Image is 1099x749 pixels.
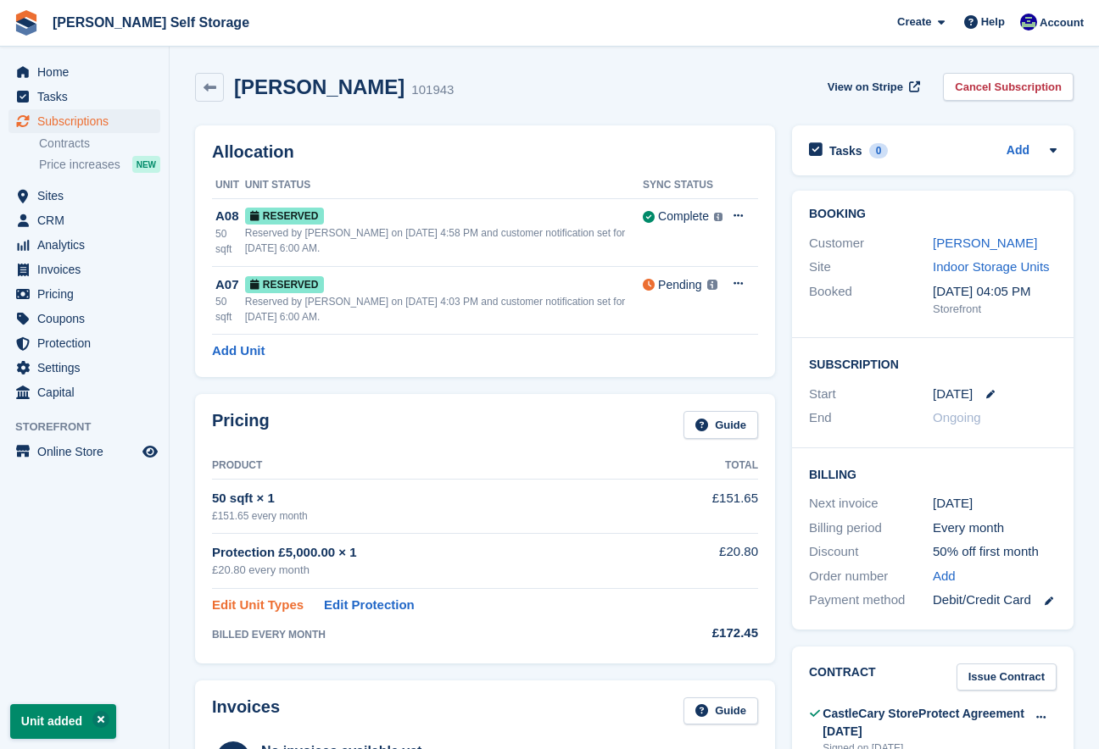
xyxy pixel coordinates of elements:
div: Protection £5,000.00 × 1 [212,543,657,563]
span: Home [37,60,139,84]
div: A08 [215,207,245,226]
img: Justin Farthing [1020,14,1037,31]
span: Account [1040,14,1084,31]
h2: [PERSON_NAME] [234,75,404,98]
a: Contracts [39,136,160,152]
a: menu [8,258,160,281]
div: Complete [658,208,709,225]
div: Booked [809,282,933,318]
a: menu [8,307,160,330]
div: Every month [933,519,1057,538]
div: Order number [809,567,933,586]
span: Capital [37,380,139,404]
a: Preview store [140,441,160,462]
h2: Booking [809,208,1057,221]
a: [PERSON_NAME] Self Storage [46,8,256,36]
a: menu [8,440,160,463]
a: Add [933,567,956,586]
div: Pending [658,276,701,294]
th: Unit Status [245,172,643,199]
span: Coupons [37,307,139,330]
span: Tasks [37,85,139,108]
a: [PERSON_NAME] [933,236,1037,250]
a: menu [8,208,160,232]
a: menu [8,331,160,355]
span: Reserved [245,208,324,225]
div: Next invoice [809,494,933,513]
a: menu [8,282,160,306]
th: Total [657,452,758,480]
a: Guide [683,697,758,725]
span: View on Stripe [828,79,903,96]
h2: Invoices [212,697,280,725]
img: icon-info-grey-7440780725fd019a000dd9b08b2336e03edf1995a4989e88bcd33f0948082b44.svg [714,213,722,221]
a: menu [8,109,160,133]
span: Help [981,14,1005,31]
span: Price increases [39,157,120,173]
time: 2025-08-27 00:00:00 UTC [933,385,973,404]
img: stora-icon-8386f47178a22dfd0bd8f6a31ec36ba5ce8667c1dd55bd0f319d3a0aa187defe.svg [14,10,39,36]
span: Ongoing [933,410,981,424]
h2: Billing [809,465,1057,482]
div: Site [809,258,933,277]
td: £151.65 [657,480,758,533]
h2: Allocation [212,142,758,162]
a: menu [8,380,160,404]
a: Issue Contract [957,663,1057,691]
div: Payment method [809,591,933,610]
div: [DATE] 04:05 PM [933,282,1057,302]
div: End [809,408,933,428]
td: £20.80 [657,533,758,588]
span: CRM [37,208,139,232]
div: Discount [809,542,933,562]
a: menu [8,85,160,108]
a: Edit Unit Types [212,596,304,615]
span: Create [897,14,931,31]
div: Reserved by [PERSON_NAME] on [DATE] 4:03 PM and customer notification set for [DATE] 6:00 AM. [245,294,643,325]
th: Product [212,452,657,480]
a: menu [8,356,160,380]
h2: Tasks [829,143,862,158]
div: £151.65 every month [212,508,657,524]
th: Unit [212,172,245,199]
div: 50 sqft [215,226,245,257]
div: 50 sqft [215,294,245,325]
h2: Subscription [809,355,1057,372]
th: Sync Status [643,172,722,199]
p: Unit added [10,704,116,739]
div: BILLED EVERY MONTH [212,627,657,642]
div: A07 [215,275,245,295]
div: Billing period [809,519,933,538]
a: Add [1007,141,1029,161]
span: Invoices [37,258,139,281]
a: menu [8,184,160,208]
span: Analytics [37,233,139,257]
div: Reserved by [PERSON_NAME] on [DATE] 4:58 PM and customer notification set for [DATE] 6:00 AM. [245,225,643,256]
span: Storefront [15,419,169,436]
img: icon-info-grey-7440780725fd019a000dd9b08b2336e03edf1995a4989e88bcd33f0948082b44.svg [707,280,717,290]
span: Online Store [37,440,139,463]
span: Reserved [245,276,324,293]
a: Indoor Storage Units [933,259,1050,274]
div: Storefront [933,301,1057,318]
h2: Contract [809,663,876,691]
a: Cancel Subscription [943,73,1074,101]
div: Customer [809,234,933,253]
div: 0 [869,143,889,158]
a: menu [8,60,160,84]
a: Price increases NEW [39,155,160,174]
span: Sites [37,184,139,208]
a: Edit Protection [324,596,415,615]
div: £20.80 every month [212,562,657,579]
div: CastleCary StoreProtect Agreement [DATE] [823,705,1025,741]
div: Debit/Credit Card [933,591,1057,610]
div: 101943 [411,80,454,100]
div: NEW [132,156,160,173]
div: £172.45 [657,624,758,643]
h2: Pricing [212,411,270,439]
span: Pricing [37,282,139,306]
div: 50% off first month [933,542,1057,562]
span: Protection [37,331,139,355]
a: menu [8,233,160,257]
span: Settings [37,356,139,380]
